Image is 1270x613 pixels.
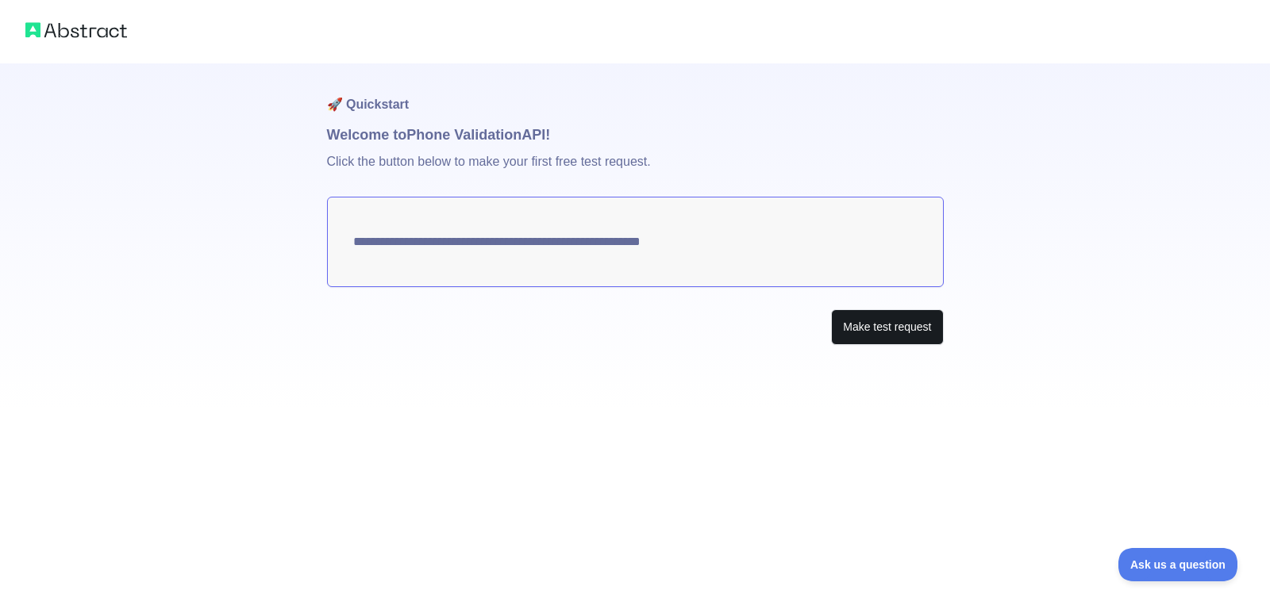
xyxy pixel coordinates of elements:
button: Make test request [831,309,943,345]
iframe: Toggle Customer Support [1118,548,1238,581]
h1: Welcome to Phone Validation API! [327,124,944,146]
img: Abstract logo [25,19,127,41]
p: Click the button below to make your first free test request. [327,146,944,197]
h1: 🚀 Quickstart [327,63,944,124]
